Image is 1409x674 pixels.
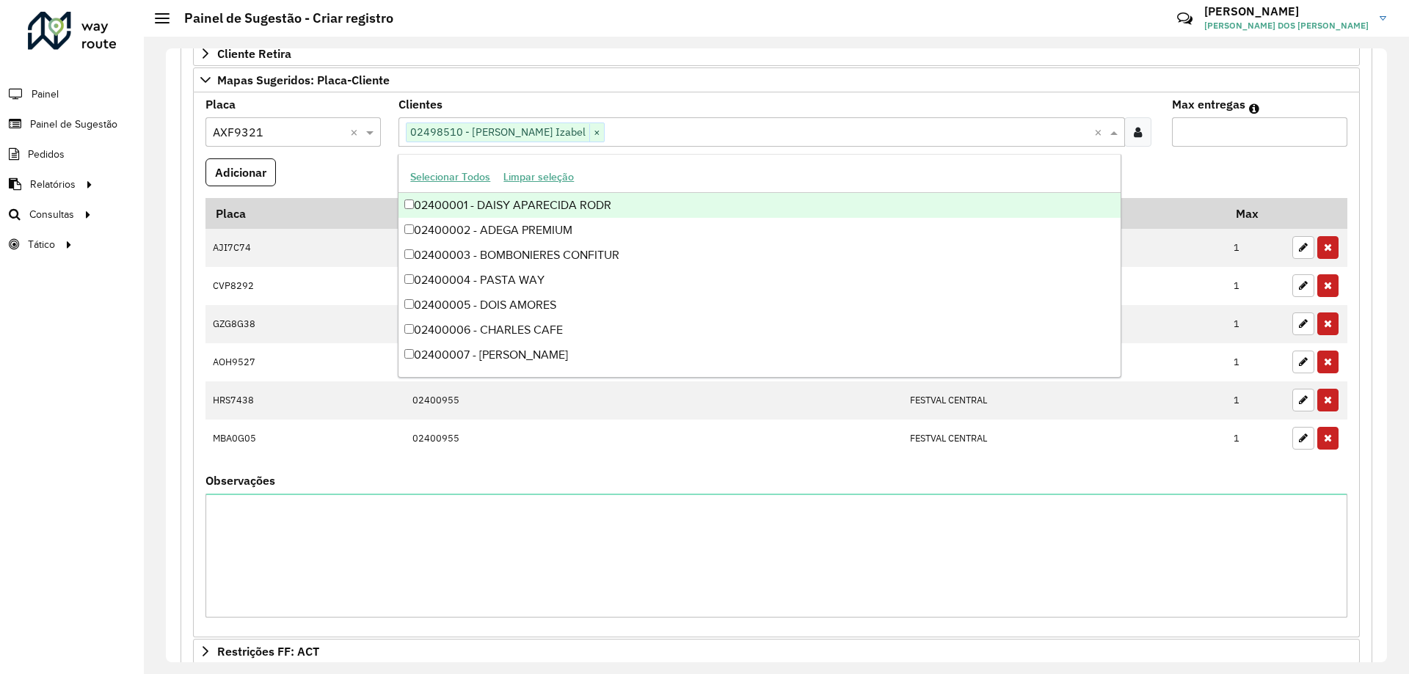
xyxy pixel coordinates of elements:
[217,645,319,657] span: Restrições FF: ACT
[205,229,405,267] td: AJI7C74
[217,48,291,59] span: Cliente Retira
[398,154,1121,378] ng-dropdown-panel: Options list
[29,207,74,222] span: Consultas
[205,158,276,186] button: Adicionar
[404,166,497,188] button: Selecionar Todos
[1226,343,1285,381] td: 1
[398,367,1120,392] div: 02400008 - MATEL INDUSTRIA HOTE
[205,305,405,343] td: GZG8G38
[1172,95,1245,113] label: Max entregas
[1204,19,1369,32] span: [PERSON_NAME] DOS [PERSON_NAME]
[193,639,1360,664] a: Restrições FF: ACT
[1204,4,1369,18] h3: [PERSON_NAME]
[205,420,405,458] td: MBA0G05
[1249,103,1259,114] em: Máximo de clientes que serão colocados na mesma rota com os clientes informados
[903,381,1226,420] td: FESTVAL CENTRAL
[205,95,236,113] label: Placa
[1226,229,1285,267] td: 1
[398,293,1120,318] div: 02400005 - DOIS AMORES
[1226,381,1285,420] td: 1
[30,117,117,132] span: Painel de Sugestão
[398,95,443,113] label: Clientes
[398,343,1120,367] div: 02400007 - [PERSON_NAME]
[1226,305,1285,343] td: 1
[28,147,65,162] span: Pedidos
[407,123,589,141] span: 02498510 - [PERSON_NAME] Izabel
[350,123,363,141] span: Clear all
[193,67,1360,92] a: Mapas Sugeridos: Placa-Cliente
[1226,420,1285,458] td: 1
[193,41,1360,66] a: Cliente Retira
[398,268,1120,293] div: 02400004 - PASTA WAY
[903,420,1226,458] td: FESTVAL CENTRAL
[589,124,604,142] span: ×
[205,198,405,229] th: Placa
[1094,123,1107,141] span: Clear all
[32,87,59,102] span: Painel
[170,10,393,26] h2: Painel de Sugestão - Criar registro
[1169,3,1201,34] a: Contato Rápido
[398,318,1120,343] div: 02400006 - CHARLES CAFE
[398,193,1120,218] div: 02400001 - DAISY APARECIDA RODR
[205,381,405,420] td: HRS7438
[398,243,1120,268] div: 02400003 - BOMBONIERES CONFITUR
[217,74,390,86] span: Mapas Sugeridos: Placa-Cliente
[193,92,1360,637] div: Mapas Sugeridos: Placa-Cliente
[1226,267,1285,305] td: 1
[497,166,580,188] button: Limpar seleção
[205,472,275,489] label: Observações
[1226,198,1285,229] th: Max
[398,218,1120,243] div: 02400002 - ADEGA PREMIUM
[405,381,903,420] td: 02400955
[405,420,903,458] td: 02400955
[205,267,405,305] td: CVP8292
[205,343,405,381] td: AOH9527
[28,237,55,252] span: Tático
[30,177,76,192] span: Relatórios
